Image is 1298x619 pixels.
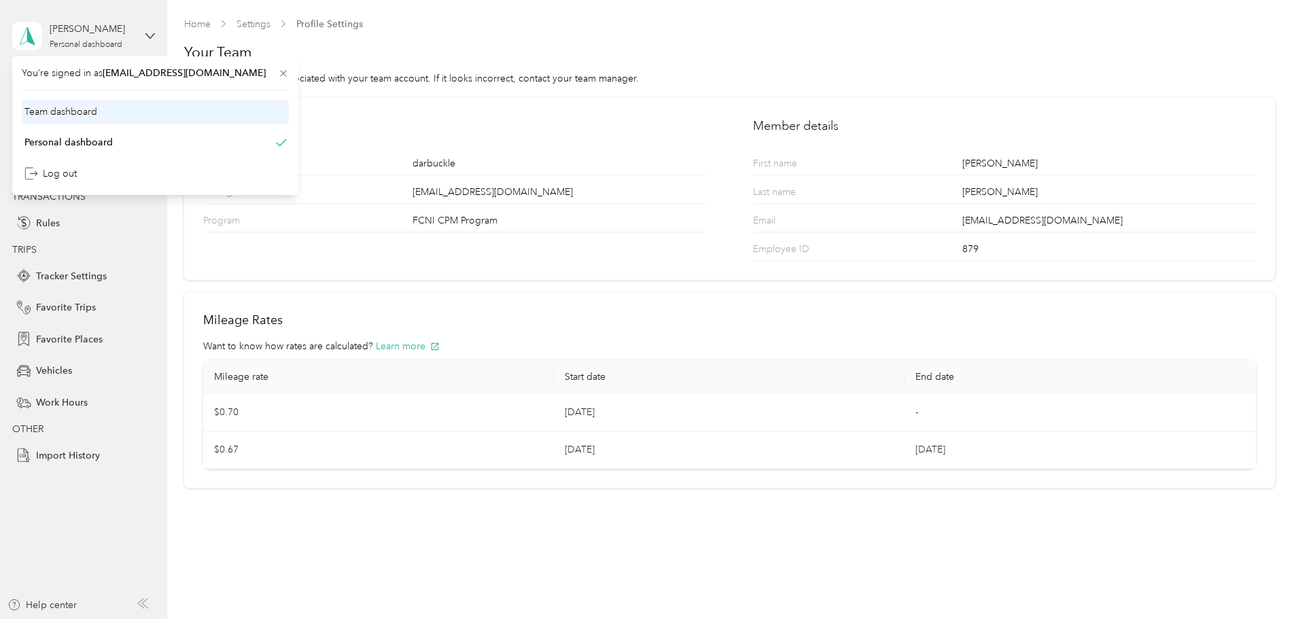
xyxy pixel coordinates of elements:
[753,242,858,260] p: Employee ID
[36,216,60,230] span: Rules
[203,360,554,394] th: Mileage rate
[50,22,135,36] div: [PERSON_NAME]
[24,166,77,181] div: Log out
[12,244,37,255] span: TRIPS
[184,43,1275,62] h1: Your Team
[203,311,1256,330] h2: Mileage Rates
[554,394,905,431] td: [DATE]
[203,117,705,135] h2: Team details
[22,66,289,80] span: You’re signed in as
[905,394,1255,431] td: -
[413,213,705,232] div: FCNI CPM Program
[376,339,440,353] button: Learn more
[753,185,858,203] p: Last name
[296,17,363,31] span: Profile Settings
[12,423,43,435] span: OTHER
[184,71,1275,86] div: This is the information associated with your team account. If it looks incorrect, contact your te...
[413,185,632,199] span: [EMAIL_ADDRESS][DOMAIN_NAME]
[50,41,122,49] div: Personal dashboard
[753,117,1255,135] h2: Member details
[554,360,905,394] th: Start date
[236,18,270,30] a: Settings
[554,431,905,469] td: [DATE]
[203,339,1256,353] div: Want to know how rates are calculated?
[413,156,705,175] div: darbuckle
[24,105,97,119] div: Team dashboard
[203,431,554,469] td: $0.67
[905,360,1255,394] th: End date
[962,156,1255,175] div: [PERSON_NAME]
[36,300,96,315] span: Favorite Trips
[753,156,858,175] p: First name
[753,213,858,232] p: Email
[1222,543,1298,619] iframe: Everlance-gr Chat Button Frame
[184,18,211,30] a: Home
[203,213,308,232] p: Program
[7,598,77,612] button: Help center
[36,332,103,347] span: Favorite Places
[962,185,1255,203] div: [PERSON_NAME]
[962,213,1255,232] div: [EMAIL_ADDRESS][DOMAIN_NAME]
[103,67,266,79] span: [EMAIL_ADDRESS][DOMAIN_NAME]
[36,395,88,410] span: Work Hours
[24,135,113,149] div: Personal dashboard
[962,242,1255,260] div: 879
[36,364,72,378] span: Vehicles
[905,431,1255,469] td: [DATE]
[36,448,100,463] span: Import History
[36,269,107,283] span: Tracker Settings
[12,191,86,202] span: TRANSACTIONS
[203,394,554,431] td: $0.70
